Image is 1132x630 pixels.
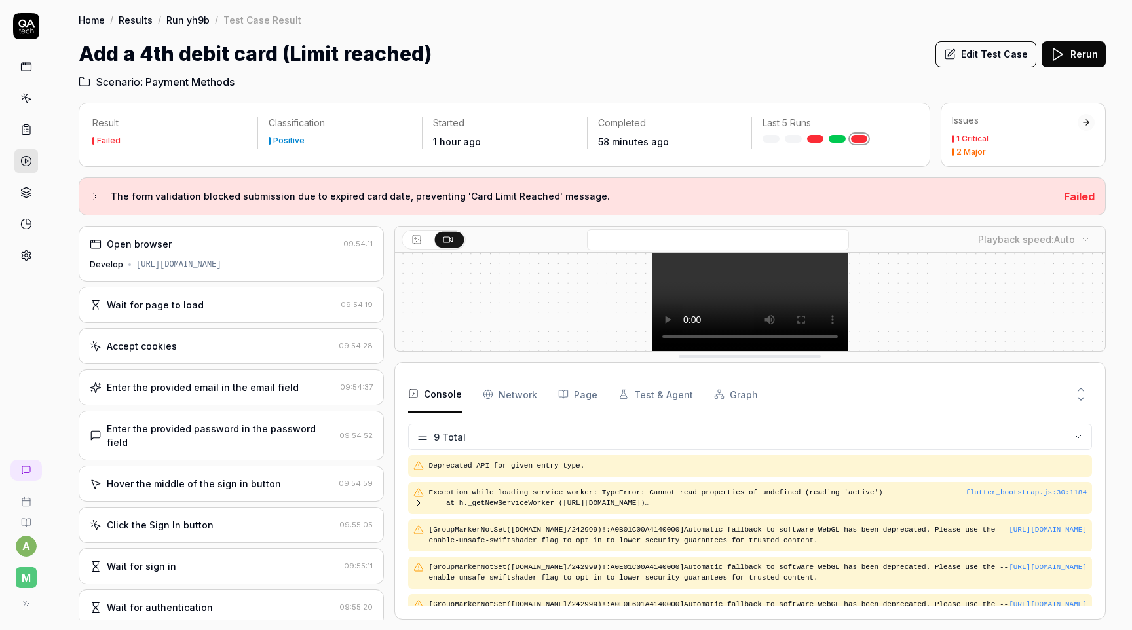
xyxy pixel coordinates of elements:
[5,507,47,528] a: Documentation
[107,380,299,394] div: Enter the provided email in the email field
[433,117,576,130] p: Started
[111,189,1053,204] h3: The form validation blocked submission due to expired card date, preventing 'Card Limit Reached' ...
[339,602,373,612] time: 09:55:20
[339,341,373,350] time: 09:54:28
[107,477,281,491] div: Hover the middle of the sign in button
[1042,41,1106,67] button: Rerun
[344,561,373,570] time: 09:55:11
[429,525,1009,546] pre: [GroupMarkerNotSet([DOMAIN_NAME]/242999)!:A0B01C00A4140000]Automatic fallback to software WebGL h...
[107,339,177,353] div: Accept cookies
[339,431,373,440] time: 09:54:52
[269,117,412,130] p: Classification
[343,239,373,248] time: 09:54:11
[107,518,214,532] div: Click the Sign In button
[107,559,176,573] div: Wait for sign in
[978,232,1075,246] div: Playback speed:
[90,259,123,270] div: Develop
[966,487,1087,498] div: flutter_bootstrap.js : 30 : 1184
[952,114,1078,127] div: Issues
[93,74,143,90] span: Scenario:
[5,557,47,591] button: M
[107,601,213,614] div: Wait for authentication
[340,382,373,392] time: 09:54:37
[79,39,432,69] h1: Add a 4th debit card (Limit reached)
[341,300,373,309] time: 09:54:19
[618,376,693,413] button: Test & Agent
[714,376,758,413] button: Graph
[16,567,37,588] span: M
[429,562,1009,584] pre: [GroupMarkerNotSet([DOMAIN_NAME]/242999)!:A0E01C00A4140000]Automatic fallback to software WebGL h...
[483,376,537,413] button: Network
[166,13,210,26] a: Run yh9b
[223,13,301,26] div: Test Case Result
[136,259,221,270] div: [URL][DOMAIN_NAME]
[158,13,161,26] div: /
[339,520,373,529] time: 09:55:05
[956,135,989,143] div: 1 Critical
[107,298,204,312] div: Wait for page to load
[119,13,153,26] a: Results
[10,460,42,481] a: New conversation
[433,136,481,147] time: 1 hour ago
[79,74,235,90] a: Scenario:Payment Methods
[110,13,113,26] div: /
[145,74,235,90] span: Payment Methods
[558,376,597,413] button: Page
[90,189,1053,204] button: The form validation blocked submission due to expired card date, preventing 'Card Limit Reached' ...
[598,136,669,147] time: 58 minutes ago
[339,479,373,488] time: 09:54:59
[429,487,966,509] pre: Exception while loading service worker: TypeError: Cannot read properties of undefined (reading '...
[5,486,47,507] a: Book a call with us
[429,460,1087,472] pre: Deprecated API for given entry type.
[107,237,172,251] div: Open browser
[79,13,105,26] a: Home
[598,117,742,130] p: Completed
[763,117,906,130] p: Last 5 Runs
[966,487,1087,498] button: flutter_bootstrap.js:30:1184
[1064,190,1095,203] span: Failed
[408,376,462,413] button: Console
[956,148,986,156] div: 2 Major
[215,13,218,26] div: /
[92,117,247,130] p: Result
[1009,562,1087,573] button: [URL][DOMAIN_NAME]
[107,422,334,449] div: Enter the provided password in the password field
[16,536,37,557] button: a
[1009,525,1087,536] button: [URL][DOMAIN_NAME]
[1009,599,1087,610] button: [URL][DOMAIN_NAME]
[429,599,1009,621] pre: [GroupMarkerNotSet([DOMAIN_NAME]/242999)!:A0E0E601A4140000]Automatic fallback to software WebGL h...
[935,41,1036,67] button: Edit Test Case
[273,137,305,145] div: Positive
[97,137,121,145] div: Failed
